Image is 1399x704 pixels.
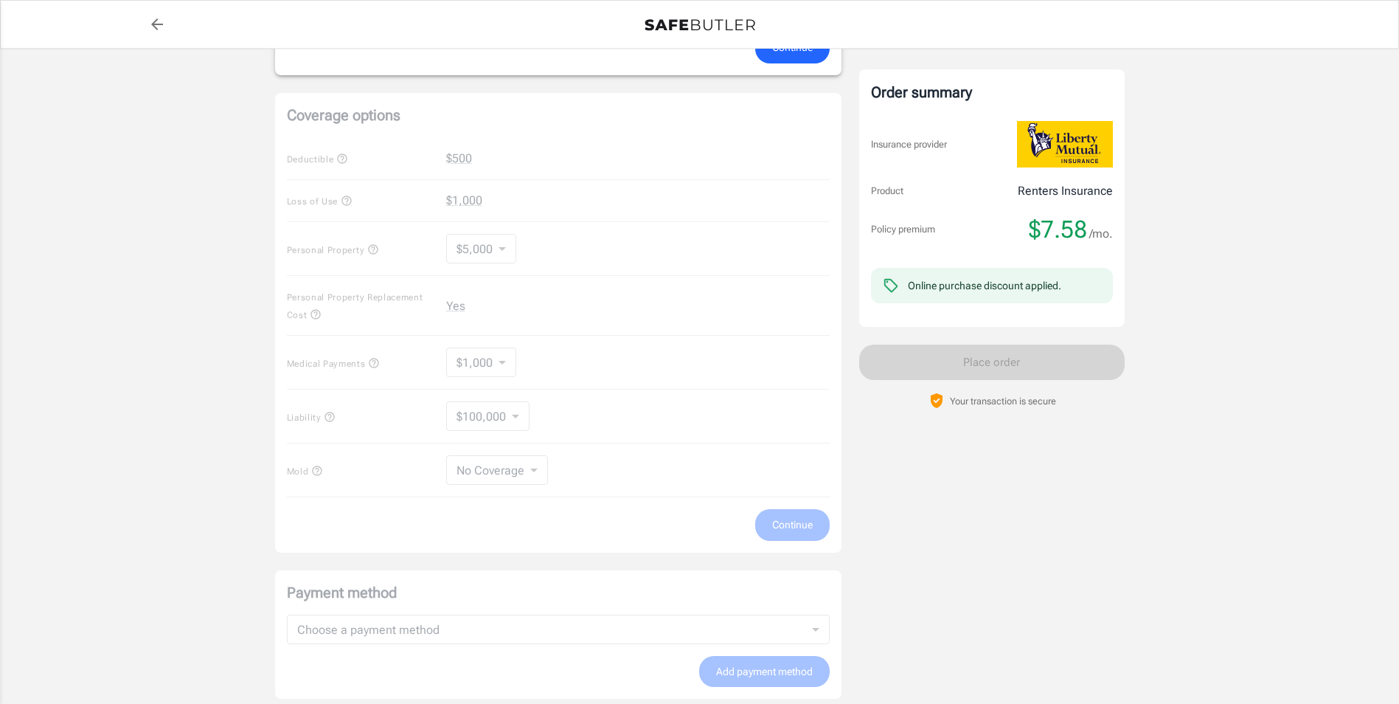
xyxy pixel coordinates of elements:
[1018,182,1113,200] p: Renters Insurance
[871,81,1113,103] div: Order summary
[871,137,947,152] p: Insurance provider
[645,19,755,31] img: Back to quotes
[142,10,172,39] a: back to quotes
[908,278,1061,293] div: Online purchase discount applied.
[871,184,903,199] p: Product
[950,394,1056,408] p: Your transaction is secure
[1089,224,1113,244] span: /mo.
[871,222,935,237] p: Policy premium
[1017,121,1113,168] img: Liberty Mutual
[1029,215,1087,244] span: $7.58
